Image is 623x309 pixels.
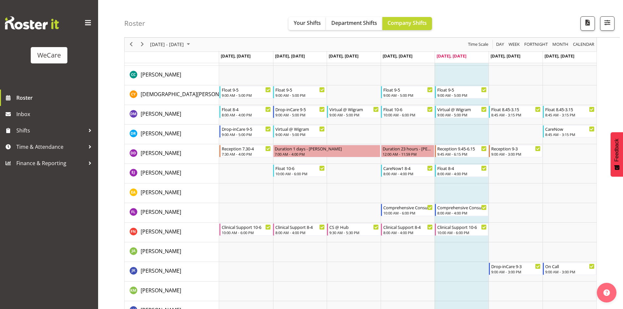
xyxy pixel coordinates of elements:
[545,126,595,132] div: CareNow
[327,106,380,118] div: Deepti Mahajan"s event - Virtual @ Wigram Begin From Wednesday, September 17, 2025 at 9:00:00 AM ...
[16,109,95,119] span: Inbox
[141,91,238,98] span: [DEMOGRAPHIC_DATA][PERSON_NAME]
[381,86,434,98] div: Christianna Yu"s event - Float 9-5 Begin From Thursday, September 18, 2025 at 9:00:00 AM GMT+12:0...
[381,204,434,216] div: Felize Lacson"s event - Comprehensive Consult 10-6 Begin From Thursday, September 18, 2025 at 10:...
[125,144,219,164] td: Demi Dumitrean resource
[329,224,379,230] div: CS @ Hub
[491,112,541,117] div: 8:45 AM - 3:15 PM
[141,208,181,216] a: [PERSON_NAME]
[275,165,325,171] div: Float 10-6
[5,16,59,29] img: Rosterit website logo
[383,224,433,230] div: Clinical Support 8-4
[437,106,487,112] div: Virtual @ Wigram
[275,106,325,112] div: Drop-inCare 9-5
[491,151,541,157] div: 9:00 AM - 3:00 PM
[148,38,194,51] div: September 15 - 21, 2025
[383,106,433,112] div: Float 10-6
[437,93,487,98] div: 9:00 AM - 5:00 PM
[16,126,85,135] span: Shifts
[141,287,181,294] span: [PERSON_NAME]
[437,145,487,152] div: Reception 9.45-6.15
[524,41,548,49] span: Fortnight
[219,86,273,98] div: Christianna Yu"s event - Float 9-5 Begin From Monday, September 15, 2025 at 9:00:00 AM GMT+12:00 ...
[331,19,377,26] span: Department Shifts
[141,228,181,235] a: [PERSON_NAME]
[383,145,433,152] div: Duration 23 hours - [PERSON_NAME]
[222,126,271,132] div: Drop-inCare 9-5
[383,53,412,59] span: [DATE], [DATE]
[273,106,326,118] div: Deepti Mahajan"s event - Drop-inCare 9-5 Begin From Tuesday, September 16, 2025 at 9:00:00 AM GMT...
[383,112,433,117] div: 10:00 AM - 6:00 PM
[141,247,181,255] a: [PERSON_NAME]
[141,110,181,118] a: [PERSON_NAME]
[508,41,520,49] span: Week
[545,112,595,117] div: 8:45 AM - 3:15 PM
[435,86,488,98] div: Christianna Yu"s event - Float 9-5 Begin From Friday, September 19, 2025 at 9:00:00 AM GMT+12:00 ...
[141,130,181,137] span: [PERSON_NAME]
[489,145,542,157] div: Demi Dumitrean"s event - Reception 9-3 Begin From Saturday, September 20, 2025 at 9:00:00 AM GMT+...
[572,41,596,49] button: Month
[388,19,427,26] span: Company Shifts
[614,139,620,162] span: Feedback
[491,53,520,59] span: [DATE], [DATE]
[124,20,145,27] h4: Roster
[329,53,358,59] span: [DATE], [DATE]
[219,145,273,157] div: Demi Dumitrean"s event - Reception 7.30-4 Begin From Monday, September 15, 2025 at 7:30:00 AM GMT...
[288,17,326,30] button: Your Shifts
[495,41,505,49] button: Timeline Day
[127,41,136,49] button: Previous
[219,125,273,138] div: Deepti Raturi"s event - Drop-inCare 9-5 Begin From Monday, September 15, 2025 at 9:00:00 AM GMT+1...
[149,41,184,49] span: [DATE] - [DATE]
[611,132,623,177] button: Feedback - Show survey
[491,145,541,152] div: Reception 9-3
[125,282,219,301] td: Kishendri Moodley resource
[523,41,549,49] button: Fortnight
[381,164,434,177] div: Ella Jarvis"s event - CareNow1 8-4 Begin From Thursday, September 18, 2025 at 8:00:00 AM GMT+12:0...
[222,145,271,152] div: Reception 7.30-4
[545,53,574,59] span: [DATE], [DATE]
[275,112,325,117] div: 9:00 AM - 5:00 PM
[125,242,219,262] td: Jane Arps resource
[141,71,181,78] a: [PERSON_NAME]
[37,50,61,60] div: WeCare
[141,149,181,157] a: [PERSON_NAME]
[138,41,147,49] button: Next
[221,53,251,59] span: [DATE], [DATE]
[381,223,434,236] div: Firdous Naqvi"s event - Clinical Support 8-4 Begin From Thursday, September 18, 2025 at 8:00:00 A...
[222,86,271,93] div: Float 9-5
[141,169,181,177] a: [PERSON_NAME]
[125,262,219,282] td: John Ko resource
[383,86,433,93] div: Float 9-5
[125,203,219,223] td: Felize Lacson resource
[551,41,570,49] button: Timeline Month
[273,145,380,157] div: Demi Dumitrean"s event - Duration 1 days - Demi Dumitrean Begin From Tuesday, September 16, 2025 ...
[125,164,219,183] td: Ella Jarvis resource
[435,223,488,236] div: Firdous Naqvi"s event - Clinical Support 10-6 Begin From Friday, September 19, 2025 at 10:00:00 A...
[329,230,379,235] div: 9:30 AM - 5:30 PM
[141,169,181,176] span: [PERSON_NAME]
[381,106,434,118] div: Deepti Mahajan"s event - Float 10-6 Begin From Thursday, September 18, 2025 at 10:00:00 AM GMT+12...
[383,93,433,98] div: 9:00 AM - 5:00 PM
[383,210,433,215] div: 10:00 AM - 6:00 PM
[125,183,219,203] td: Ena Advincula resource
[495,41,505,49] span: Day
[294,19,321,26] span: Your Shifts
[222,224,271,230] div: Clinical Support 10-6
[16,93,95,103] span: Roster
[580,16,595,31] button: Download a PDF of the roster according to the set date range.
[437,230,487,235] div: 10:00 AM - 6:00 PM
[125,223,219,242] td: Firdous Naqvi resource
[508,41,521,49] button: Timeline Week
[141,149,181,157] span: [PERSON_NAME]
[437,210,487,215] div: 8:00 AM - 4:00 PM
[222,132,271,137] div: 9:00 AM - 5:00 PM
[222,230,271,235] div: 10:00 AM - 6:00 PM
[435,145,488,157] div: Demi Dumitrean"s event - Reception 9.45-6.15 Begin From Friday, September 19, 2025 at 9:45:00 AM ...
[491,263,541,269] div: Drop-inCare 9-3
[467,41,490,49] button: Time Scale
[545,132,595,137] div: 8:45 AM - 3:15 PM
[437,112,487,117] div: 9:00 AM - 5:00 PM
[137,38,148,51] div: next period
[437,53,466,59] span: [DATE], [DATE]
[126,38,137,51] div: previous period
